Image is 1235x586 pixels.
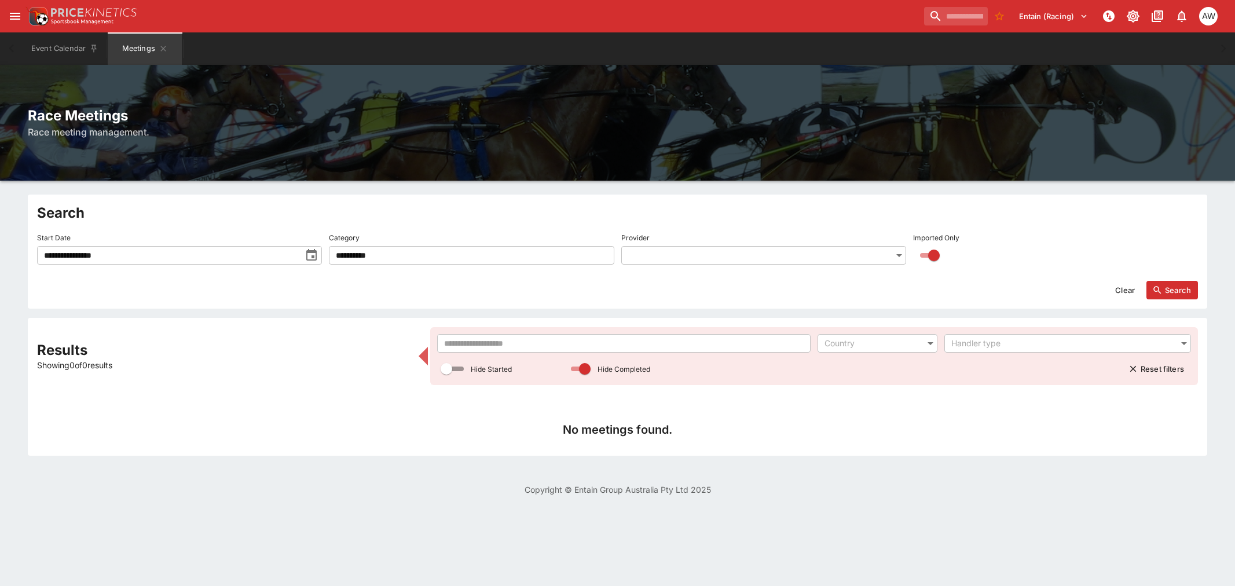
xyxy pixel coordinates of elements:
h6: Race meeting management. [28,125,1207,139]
div: Handler type [951,338,1172,349]
h4: No meetings found. [46,422,1189,437]
h2: Search [37,204,1198,222]
button: Meetings [108,32,182,65]
input: search [924,7,988,25]
div: Country [824,338,919,349]
button: Select Tenant [1012,7,1095,25]
p: Category [329,233,360,243]
button: Reset filters [1122,360,1191,378]
p: Showing 0 of 0 results [37,359,412,371]
button: open drawer [5,6,25,27]
img: PriceKinetics [51,8,137,17]
p: Hide Started [471,364,512,374]
button: Amanda Whitta [1196,3,1221,29]
button: Search [1146,281,1198,299]
p: Start Date [37,233,71,243]
h2: Race Meetings [28,107,1207,124]
button: Toggle light/dark mode [1123,6,1144,27]
p: Provider [621,233,650,243]
button: Clear [1108,281,1142,299]
button: NOT Connected to PK [1098,6,1119,27]
p: Imported Only [913,233,959,243]
button: toggle date time picker [301,245,322,266]
button: Notifications [1171,6,1192,27]
img: Sportsbook Management [51,19,113,24]
button: No Bookmarks [990,7,1009,25]
button: Documentation [1147,6,1168,27]
div: Amanda Whitta [1199,7,1218,25]
button: Event Calendar [24,32,105,65]
img: PriceKinetics Logo [25,5,49,28]
h2: Results [37,341,412,359]
p: Hide Completed [598,364,650,374]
